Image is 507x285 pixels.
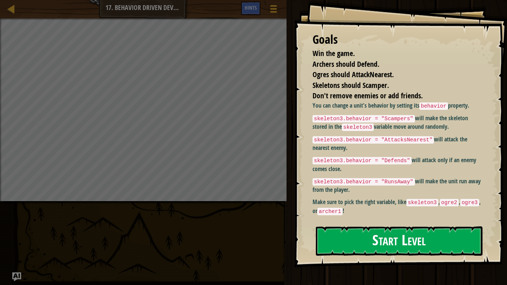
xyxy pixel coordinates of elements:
code: skeleton3.behavior = "RunsAway" [313,178,415,186]
span: Skeletons should Scamper. [313,80,389,90]
code: archer1 [317,208,343,215]
p: will attack the nearest enemy. [313,135,481,152]
span: Don't remove enemies or add friends. [313,91,423,101]
p: will make the skeleton stored in the variable move around randomly. [313,114,481,131]
code: skeleton3.behavior = "Scampers" [313,115,415,122]
button: Show game menu [264,1,283,19]
code: skeleton3 [406,199,438,206]
li: Win the game. [303,48,479,59]
div: Goals [313,31,481,48]
code: skeleton3 [342,124,374,131]
span: Ogres should AttackNearest. [313,69,394,79]
p: You can change a unit's behavior by setting its property. [313,101,481,110]
code: skeleton3.behavior = "AttacksNearest" [313,136,434,144]
button: Start Level [316,226,483,256]
span: Win the game. [313,48,355,58]
code: ogre3 [460,199,479,206]
li: Skeletons should Scamper. [303,80,479,91]
span: Archers should Defend. [313,59,379,69]
button: Ask AI [12,272,21,281]
p: Make sure to pick the right variable, like , , , or ! [313,198,481,215]
code: ogre2 [440,199,459,206]
span: Hints [245,4,257,11]
code: behavior [419,102,448,110]
p: will make the unit run away from the player. [313,177,481,194]
li: Don't remove enemies or add friends. [303,91,479,101]
li: Ogres should AttackNearest. [303,69,479,80]
code: skeleton3.behavior = "Defends" [313,157,412,164]
p: will attack only if an enemy comes close. [313,156,481,173]
li: Archers should Defend. [303,59,479,70]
